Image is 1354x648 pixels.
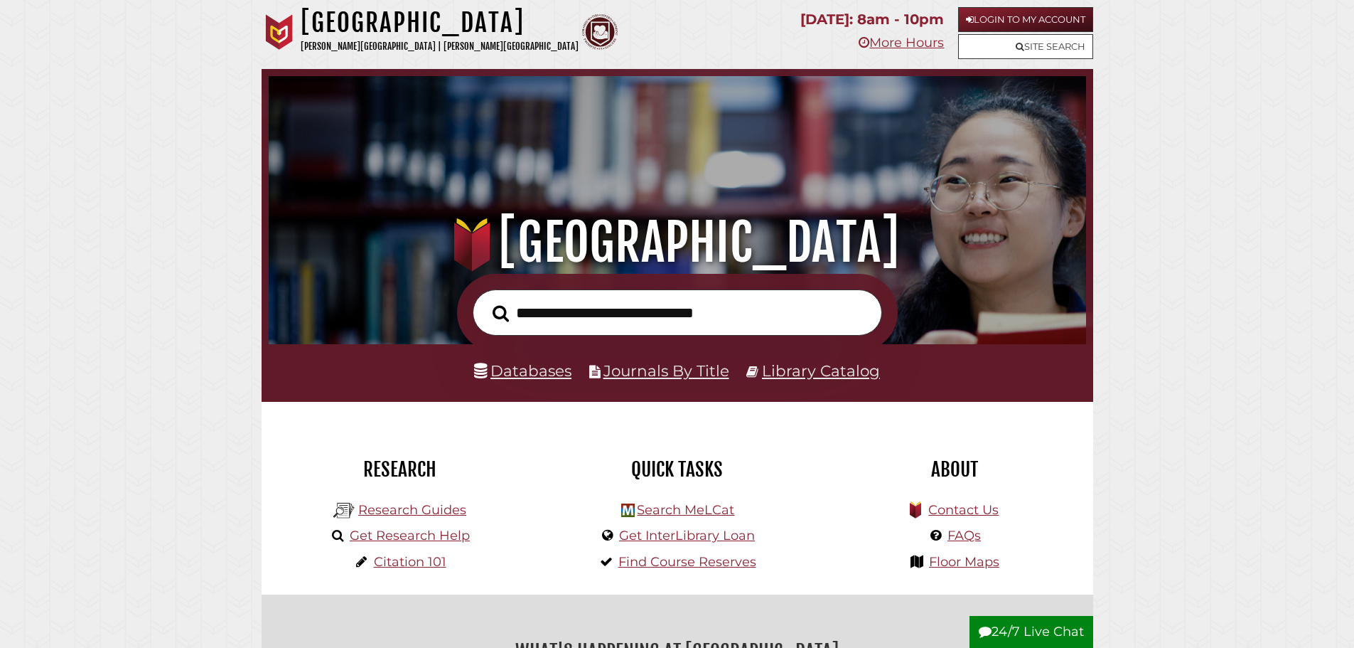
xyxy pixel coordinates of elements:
[762,361,880,380] a: Library Catalog
[958,7,1093,32] a: Login to My Account
[474,361,571,380] a: Databases
[929,554,999,570] a: Floor Maps
[289,211,1065,274] h1: [GEOGRAPHIC_DATA]
[350,528,470,543] a: Get Research Help
[493,304,509,322] i: Search
[358,502,466,518] a: Research Guides
[637,502,734,518] a: Search MeLCat
[928,502,999,518] a: Contact Us
[333,500,355,521] img: Hekman Library Logo
[272,457,528,482] h2: Research
[958,34,1093,59] a: Site Search
[859,35,944,51] a: More Hours
[549,457,805,482] h2: Quick Tasks
[485,301,516,326] button: Search
[827,457,1082,482] h2: About
[621,504,635,517] img: Hekman Library Logo
[262,14,297,50] img: Calvin University
[582,14,618,50] img: Calvin Theological Seminary
[619,528,755,543] a: Get InterLibrary Loan
[301,7,579,38] h1: [GEOGRAPHIC_DATA]
[301,38,579,55] p: [PERSON_NAME][GEOGRAPHIC_DATA] | [PERSON_NAME][GEOGRAPHIC_DATA]
[947,528,981,543] a: FAQs
[618,554,756,570] a: Find Course Reserves
[800,7,944,32] p: [DATE]: 8am - 10pm
[374,554,446,570] a: Citation 101
[603,361,729,380] a: Journals By Title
